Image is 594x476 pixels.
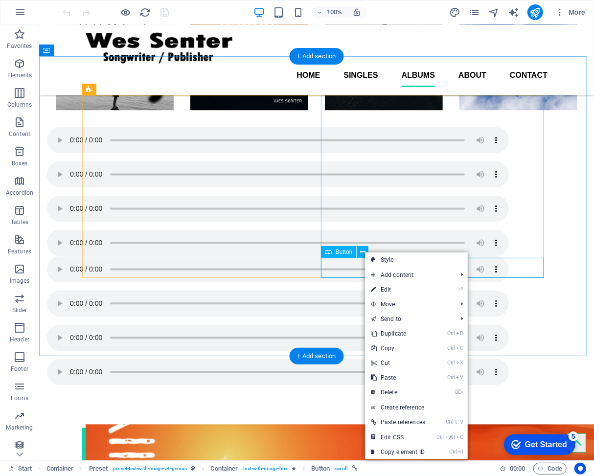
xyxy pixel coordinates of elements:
div: Get Started 5 items remaining, 0% complete [8,5,79,25]
button: Code [533,463,567,475]
a: CtrlDDuplicate [365,326,431,341]
a: CtrlXCut [365,356,431,370]
div: + Add section [290,48,344,65]
span: Click to select. Double-click to edit [312,463,330,475]
i: C [456,434,463,440]
i: Ctrl [437,434,445,440]
h6: Session time [500,463,525,475]
i: ⇧ [455,419,459,425]
i: Alt [446,434,456,440]
p: Tables [11,218,28,226]
button: 100% [312,6,347,18]
span: Click to select. Double-click to edit [211,463,238,475]
i: This element is a customizable preset [191,466,195,471]
i: V [460,419,463,425]
i: C [456,345,463,351]
nav: breadcrumb [46,463,358,475]
p: Footer [11,365,28,373]
button: Click here to leave preview mode and continue editing [120,6,132,18]
p: Favorites [7,42,32,50]
p: Marketing [6,424,33,431]
button: pages [469,6,480,18]
span: Code [538,463,562,475]
span: . text-with-image-box [242,463,288,475]
i: Ctrl [450,449,457,455]
i: I [458,449,463,455]
div: Get Started [29,11,71,20]
i: This element is linked [352,466,358,471]
i: AI Writer [508,7,519,18]
button: More [551,4,590,20]
i: Reload page [140,7,151,18]
a: CtrlVPaste [365,370,431,385]
i: X [456,360,463,366]
span: . preset-text-with-image-v4-genius [112,463,187,475]
p: Images [10,277,30,285]
span: 00 00 [510,463,525,475]
i: Publish [529,7,541,18]
p: Columns [7,101,32,109]
div: 5 [72,2,82,12]
div: + Add section [290,348,344,364]
i: Ctrl [448,374,456,381]
button: navigator [488,6,500,18]
a: Send to [365,312,453,326]
p: Header [10,336,29,343]
i: Ctrl [448,360,456,366]
a: ⏎Edit [365,282,431,297]
span: More [555,7,586,17]
a: CtrlCCopy [365,341,431,356]
span: Move [365,297,453,312]
a: Create reference [365,400,468,415]
i: Navigator [488,7,500,18]
h6: 100% [327,6,343,18]
span: Click to select. Double-click to edit [46,463,74,475]
a: Ctrl⇧VPaste references [365,415,431,430]
i: Ctrl [446,419,454,425]
i: Ctrl [448,345,456,351]
span: . scroll [334,463,348,475]
p: Elements [7,71,32,79]
button: publish [527,4,543,20]
span: Button [336,249,353,255]
a: Click to cancel selection. Double-click to open Pages [8,463,32,475]
i: ⌦ [455,389,463,395]
p: Accordion [6,189,33,197]
a: CtrlICopy element ID [365,445,431,459]
p: Slider [12,306,27,314]
i: D [456,330,463,337]
p: Content [9,130,30,138]
span: Click to select. Double-click to edit [89,463,108,475]
p: Features [8,248,31,255]
a: ⌦Delete [365,385,431,400]
i: V [456,374,463,381]
p: Boxes [12,159,28,167]
a: CtrlAltCEdit CSS [365,430,431,445]
a: Style [365,252,468,267]
span: : [517,465,518,472]
i: ⏎ [458,286,463,293]
i: Ctrl [448,330,456,337]
span: Add content [365,268,453,282]
i: Element contains an animation [292,466,296,471]
button: text_generator [508,6,520,18]
i: On resize automatically adjust zoom level to fit chosen device. [352,8,361,17]
button: reload [139,6,151,18]
button: design [449,6,461,18]
p: Forms [11,394,28,402]
button: Usercentrics [574,463,586,475]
